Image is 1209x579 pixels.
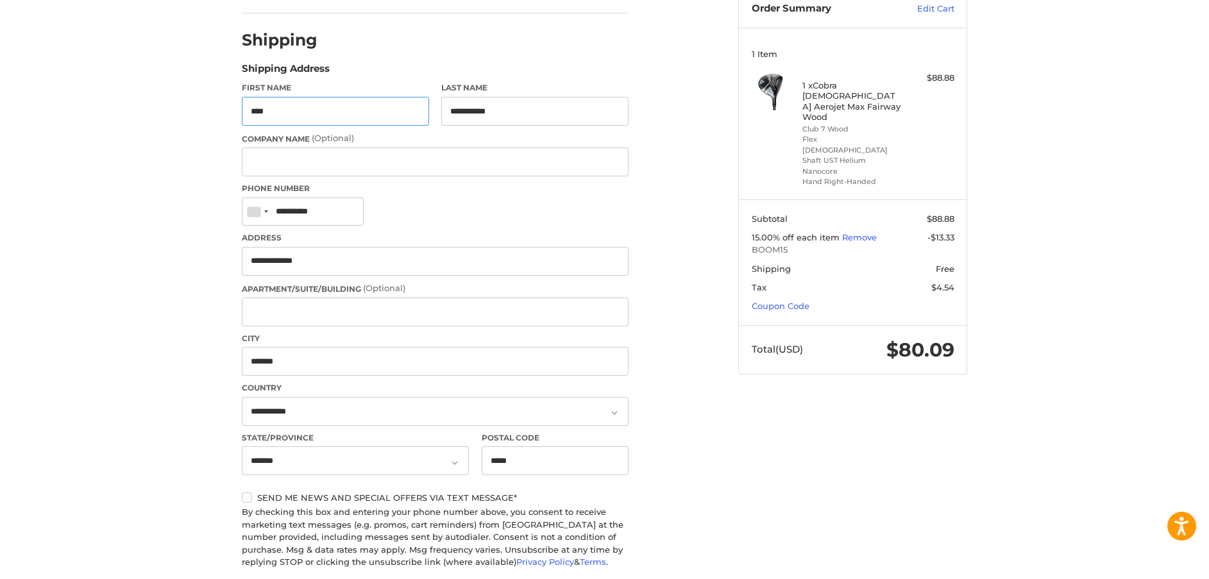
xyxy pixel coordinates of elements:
[242,333,629,344] label: City
[752,301,809,311] a: Coupon Code
[242,432,469,444] label: State/Province
[242,62,330,82] legend: Shipping Address
[580,557,606,567] a: Terms
[752,3,890,15] h3: Order Summary
[242,132,629,145] label: Company Name
[927,214,954,224] span: $88.88
[516,557,574,567] a: Privacy Policy
[242,382,629,394] label: Country
[482,432,629,444] label: Postal Code
[242,492,629,503] label: Send me news and special offers via text message*
[1103,544,1209,579] iframe: Google Customer Reviews
[441,82,629,94] label: Last Name
[242,82,429,94] label: First Name
[242,232,629,244] label: Address
[752,49,954,59] h3: 1 Item
[802,155,900,176] li: Shaft UST Helium Nanocore
[802,80,900,122] h4: 1 x Cobra [DEMOGRAPHIC_DATA] Aerojet Max Fairway Wood
[931,282,954,292] span: $4.54
[886,338,954,362] span: $80.09
[312,133,354,143] small: (Optional)
[363,283,405,293] small: (Optional)
[802,134,900,155] li: Flex [DEMOGRAPHIC_DATA]
[890,3,954,15] a: Edit Cart
[752,244,954,256] span: BOOM15
[242,282,629,295] label: Apartment/Suite/Building
[927,232,954,242] span: -$13.33
[936,264,954,274] span: Free
[242,506,629,569] div: By checking this box and entering your phone number above, you consent to receive marketing text ...
[242,183,629,194] label: Phone Number
[752,264,791,274] span: Shipping
[752,343,803,355] span: Total (USD)
[752,232,842,242] span: 15.00% off each item
[752,282,766,292] span: Tax
[904,72,954,85] div: $88.88
[842,232,877,242] a: Remove
[242,30,317,50] h2: Shipping
[802,176,900,187] li: Hand Right-Handed
[752,214,788,224] span: Subtotal
[802,124,900,135] li: Club 7 Wood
